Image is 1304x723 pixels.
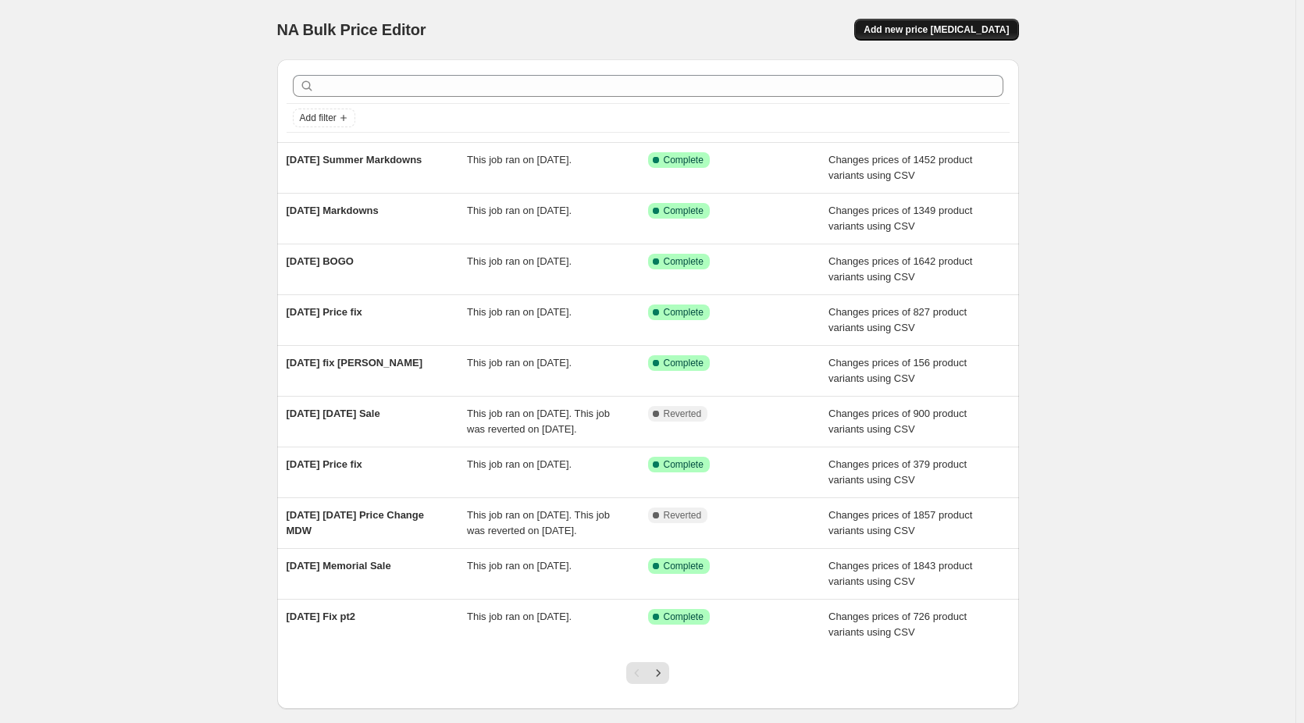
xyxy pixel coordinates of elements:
[293,109,355,127] button: Add filter
[287,458,362,470] span: [DATE] Price fix
[828,255,972,283] span: Changes prices of 1642 product variants using CSV
[287,306,362,318] span: [DATE] Price fix
[664,154,704,166] span: Complete
[467,357,572,369] span: This job ran on [DATE].
[287,560,391,572] span: [DATE] Memorial Sale
[287,255,354,267] span: [DATE] BOGO
[287,408,380,419] span: [DATE] [DATE] Sale
[287,509,424,536] span: [DATE] [DATE] Price Change MDW
[467,154,572,166] span: This job ran on [DATE].
[828,458,967,486] span: Changes prices of 379 product variants using CSV
[467,458,572,470] span: This job ran on [DATE].
[647,662,669,684] button: Next
[626,662,669,684] nav: Pagination
[287,357,423,369] span: [DATE] fix [PERSON_NAME]
[664,306,704,319] span: Complete
[828,560,972,587] span: Changes prices of 1843 product variants using CSV
[664,611,704,623] span: Complete
[287,611,356,622] span: [DATE] Fix pt2
[664,458,704,471] span: Complete
[664,408,702,420] span: Reverted
[664,255,704,268] span: Complete
[828,306,967,333] span: Changes prices of 827 product variants using CSV
[467,306,572,318] span: This job ran on [DATE].
[664,357,704,369] span: Complete
[300,112,337,124] span: Add filter
[467,205,572,216] span: This job ran on [DATE].
[467,509,610,536] span: This job ran on [DATE]. This job was reverted on [DATE].
[828,611,967,638] span: Changes prices of 726 product variants using CSV
[828,509,972,536] span: Changes prices of 1857 product variants using CSV
[467,560,572,572] span: This job ran on [DATE].
[864,23,1009,36] span: Add new price [MEDICAL_DATA]
[467,408,610,435] span: This job ran on [DATE]. This job was reverted on [DATE].
[828,357,967,384] span: Changes prices of 156 product variants using CSV
[467,611,572,622] span: This job ran on [DATE].
[664,205,704,217] span: Complete
[467,255,572,267] span: This job ran on [DATE].
[828,408,967,435] span: Changes prices of 900 product variants using CSV
[287,205,379,216] span: [DATE] Markdowns
[828,205,972,232] span: Changes prices of 1349 product variants using CSV
[664,560,704,572] span: Complete
[664,509,702,522] span: Reverted
[828,154,972,181] span: Changes prices of 1452 product variants using CSV
[277,21,426,38] span: NA Bulk Price Editor
[287,154,422,166] span: [DATE] Summer Markdowns
[854,19,1018,41] button: Add new price [MEDICAL_DATA]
